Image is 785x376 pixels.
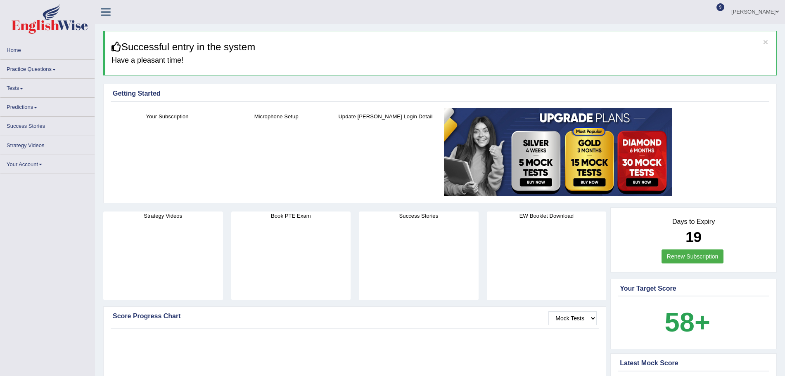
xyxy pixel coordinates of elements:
[113,89,767,99] div: Getting Started
[0,155,95,171] a: Your Account
[620,358,767,368] div: Latest Mock Score
[231,211,351,220] h4: Book PTE Exam
[226,112,327,121] h4: Microphone Setup
[665,307,710,337] b: 58+
[103,211,223,220] h4: Strategy Videos
[117,112,218,121] h4: Your Subscription
[620,218,767,226] h4: Days to Expiry
[0,98,95,114] a: Predictions
[487,211,607,220] h4: EW Booklet Download
[0,117,95,133] a: Success Stories
[620,284,767,294] div: Your Target Score
[0,136,95,152] a: Strategy Videos
[113,311,597,321] div: Score Progress Chart
[359,211,479,220] h4: Success Stories
[0,41,95,57] a: Home
[111,42,770,52] h3: Successful entry in the system
[0,79,95,95] a: Tests
[763,38,768,46] button: ×
[0,60,95,76] a: Practice Questions
[444,108,672,196] img: small5.jpg
[716,3,725,11] span: 9
[111,56,770,65] h4: Have a pleasant time!
[335,112,436,121] h4: Update [PERSON_NAME] Login Detail
[662,249,724,263] a: Renew Subscription
[685,229,702,245] b: 19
